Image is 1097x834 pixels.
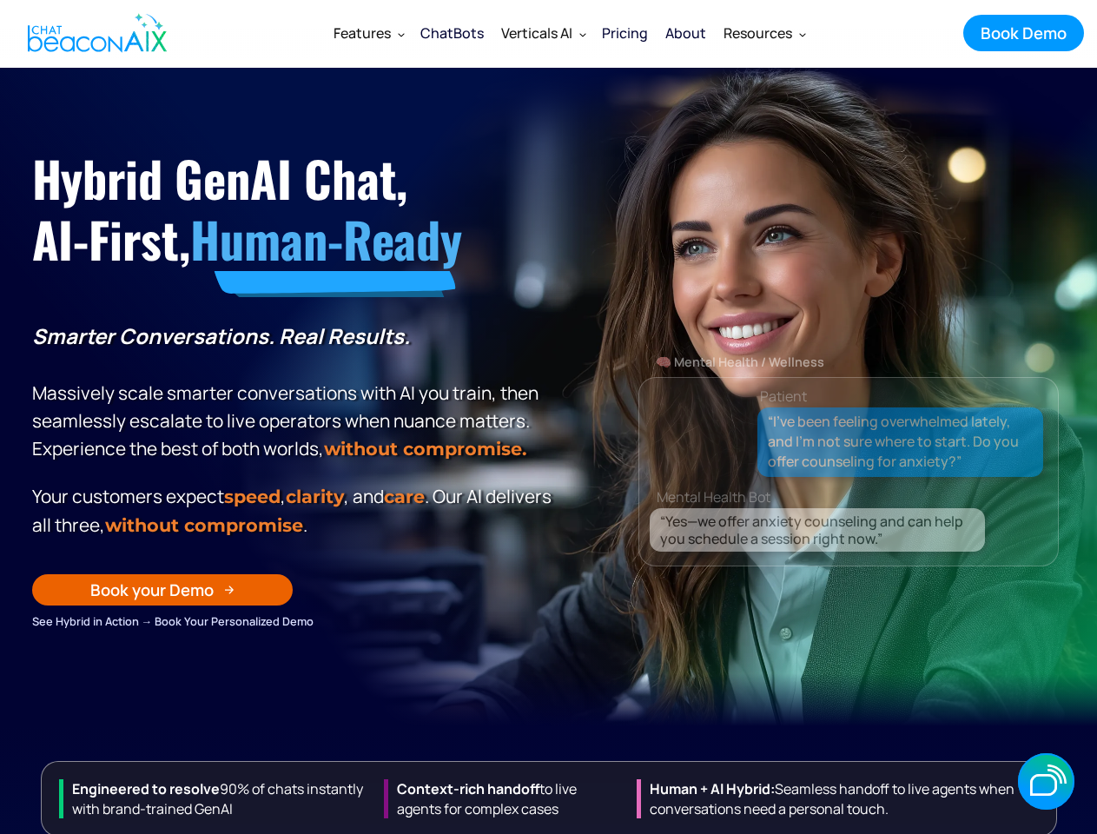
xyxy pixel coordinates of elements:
[602,21,648,45] div: Pricing
[325,12,412,54] div: Features
[492,12,593,54] div: Verticals AI
[90,579,214,601] div: Book your Demo
[32,612,558,631] div: See Hybrid in Action → Book Your Personalized Demo
[660,512,981,546] div: “Yes—we offer anxiety counseling and can help you schedule a session right now.”
[637,779,1047,818] div: Seamless handoff to live agents when conversations need a personal touch.
[32,321,410,350] strong: Smarter Conversations. Real Results.
[799,30,806,37] img: Dropdown
[650,779,775,798] strong: Human + Al Hybrid:
[286,486,344,507] span: clarity
[224,486,281,507] strong: speed
[412,10,492,56] a: ChatBots
[593,10,657,56] a: Pricing
[397,779,539,798] strong: Context-rich handoff
[72,779,220,798] strong: Engineered to resolve
[32,574,293,606] a: Book your Demo
[724,21,792,45] div: Resources
[398,30,405,37] img: Dropdown
[760,384,807,408] div: Patient
[981,22,1067,44] div: Book Demo
[105,514,303,536] span: without compromise
[715,12,813,54] div: Resources
[324,438,526,460] strong: without compromise.
[657,10,715,56] a: About
[579,30,586,37] img: Dropdown
[768,412,1034,473] div: “I’ve been feeling overwhelmed lately, and I’m not sure where to start. Do you offer counseling f...
[334,21,391,45] div: Features
[420,21,484,45] div: ChatBots
[963,15,1084,51] a: Book Demo
[384,486,425,507] span: care
[59,779,370,818] div: 90% of chats instantly with brand-trained GenAI
[665,21,706,45] div: About
[639,350,1058,374] div: 🧠 Mental Health / Wellness
[13,3,176,63] a: home
[32,322,558,463] p: Massively scale smarter conversations with AI you train, then seamlessly escalate to live operato...
[657,484,1075,508] div: Mental Health Bot
[384,779,623,818] div: to live agents for complex cases
[190,202,462,275] span: Human-Ready
[32,148,558,270] h1: Hybrid GenAI Chat, AI-First,
[501,21,572,45] div: Verticals AI
[224,585,235,595] img: Arrow
[32,482,558,539] p: Your customers expect , , and . Our Al delivers all three, .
